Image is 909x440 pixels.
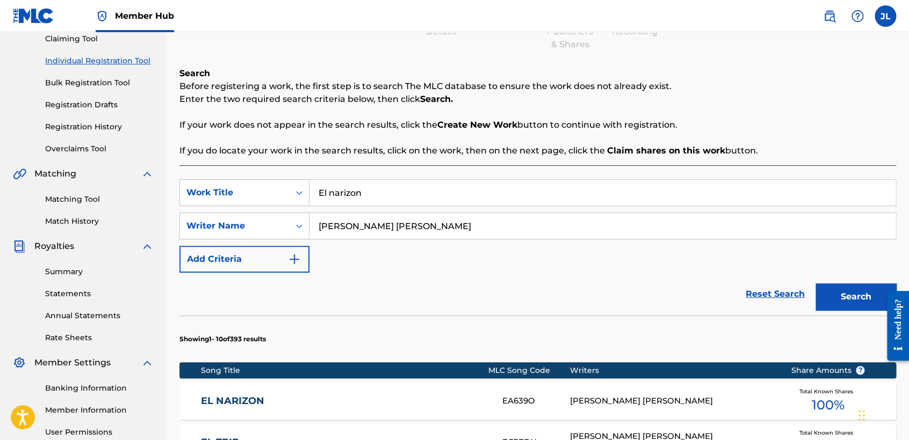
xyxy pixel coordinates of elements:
[799,387,857,395] span: Total Known Shares
[96,10,109,23] img: Top Rightsholder
[812,395,845,415] span: 100 %
[879,283,909,369] iframe: Resource Center
[502,395,570,407] div: EA639O
[45,266,154,277] a: Summary
[201,365,488,376] div: Song Title
[34,356,111,369] span: Member Settings
[179,179,896,316] form: Search Form
[179,246,309,273] button: Add Criteria
[851,10,864,23] img: help
[179,144,896,157] p: If you do locate your work in the search results, click on the work, then on the next page, click...
[45,33,154,45] a: Claiming Tool
[45,121,154,133] a: Registration History
[45,288,154,299] a: Statements
[488,365,570,376] div: MLC Song Code
[740,282,810,306] a: Reset Search
[179,68,210,78] b: Search
[34,167,76,180] span: Matching
[34,240,74,253] span: Royalties
[856,366,864,375] span: ?
[875,5,896,27] div: User Menu
[201,395,487,407] a: EL NARIZON
[847,5,868,27] div: Help
[141,167,154,180] img: expand
[823,10,836,23] img: search
[13,167,26,180] img: Matching
[570,365,774,376] div: Writers
[45,332,154,343] a: Rate Sheets
[115,10,174,22] span: Member Hub
[45,99,154,111] a: Registration Drafts
[420,94,453,104] strong: Search.
[141,356,154,369] img: expand
[45,405,154,416] a: Member Information
[45,55,154,67] a: Individual Registration Tool
[179,93,896,106] p: Enter the two required search criteria below, then click
[45,216,154,227] a: Match History
[791,365,865,376] span: Share Amounts
[858,399,865,431] div: Arrastrar
[45,427,154,438] a: User Permissions
[437,120,517,130] strong: Create New Work
[288,253,301,266] img: 9d2ae6d4665cec9f34b9.svg
[179,334,266,344] p: Showing 1 - 10 of 393 results
[607,145,725,156] strong: Claim shares on this work
[45,194,154,205] a: Matching Tool
[141,240,154,253] img: expand
[13,356,26,369] img: Member Settings
[855,388,909,440] iframe: Chat Widget
[570,395,774,407] div: [PERSON_NAME] [PERSON_NAME]
[45,143,154,155] a: Overclaims Tool
[45,77,154,89] a: Bulk Registration Tool
[186,219,283,232] div: Writer Name
[13,240,26,253] img: Royalties
[179,119,896,131] p: If your work does not appear in the search results, click the button to continue with registration.
[799,429,857,437] span: Total Known Shares
[13,8,54,24] img: MLC Logo
[45,310,154,321] a: Annual Statements
[179,80,896,93] p: Before registering a work, the first step is to search The MLC database to ensure the work does n...
[819,5,840,27] a: Public Search
[45,383,154,394] a: Banking Information
[186,186,283,199] div: Work Title
[855,388,909,440] div: Widget de chat
[816,283,896,310] button: Search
